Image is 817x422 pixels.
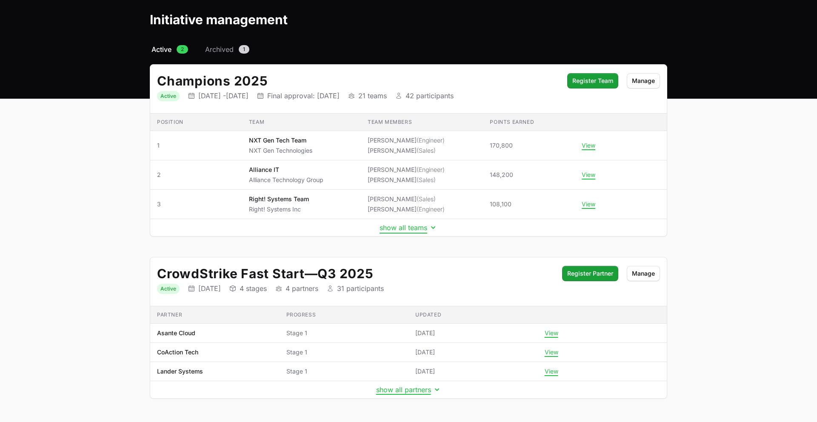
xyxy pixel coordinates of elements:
[368,146,445,155] li: [PERSON_NAME]
[242,114,361,131] th: Team
[417,205,445,213] span: (Engineer)
[415,348,435,356] span: [DATE]
[406,91,454,100] p: 42 participants
[490,200,511,208] span: 108,100
[286,367,402,376] span: Stage 1
[368,176,445,184] li: [PERSON_NAME]
[627,73,660,88] button: Manage
[286,329,402,337] span: Stage 1
[177,45,188,54] span: 2
[582,142,595,149] button: View
[157,73,559,88] h2: Champions 2025
[249,176,323,184] p: Alliance Technology Group
[157,266,554,281] h2: CrowdStrike Fast Start Q3 2025
[567,268,613,279] span: Register Partner
[198,284,221,293] p: [DATE]
[286,284,318,293] p: 4 partners
[567,73,618,88] button: Register Team
[415,329,435,337] span: [DATE]
[368,195,445,203] li: [PERSON_NAME]
[150,12,288,27] h1: Initiative management
[417,147,436,154] span: (Sales)
[150,257,667,399] div: Initiative details
[305,266,318,281] span: —
[545,329,558,337] button: View
[249,165,323,174] p: Alliance IT
[267,91,340,100] p: Final approval: [DATE]
[150,64,667,237] div: Initiative details
[582,171,595,179] button: View
[361,114,483,131] th: Team members
[483,114,575,131] th: Points earned
[545,368,558,375] button: View
[632,76,655,86] span: Manage
[408,306,538,324] th: Updated
[249,146,312,155] p: NXT Gen Technologies
[545,348,558,356] button: View
[198,91,249,100] p: [DATE] - [DATE]
[286,348,402,356] span: Stage 1
[203,44,251,54] a: Archived1
[417,137,445,144] span: (Engineer)
[150,114,242,131] th: Position
[249,136,312,145] p: NXT Gen Tech Team
[582,200,595,208] button: View
[417,166,445,173] span: (Engineer)
[205,44,234,54] span: Archived
[150,44,667,54] nav: Initiative activity log navigation
[417,176,436,183] span: (Sales)
[151,44,171,54] span: Active
[157,367,203,376] p: Lander Systems
[249,205,309,214] p: Right! Systems Inc
[562,266,618,281] button: Register Partner
[490,171,513,179] span: 148,200
[490,141,513,150] span: 170,800
[157,141,235,150] span: 1
[337,284,384,293] p: 31 participants
[368,136,445,145] li: [PERSON_NAME]
[358,91,387,100] p: 21 teams
[376,385,441,394] button: show all partners
[240,284,267,293] p: 4 stages
[157,348,198,356] p: CoAction Tech
[368,205,445,214] li: [PERSON_NAME]
[368,165,445,174] li: [PERSON_NAME]
[249,195,309,203] p: Right! Systems Team
[150,306,280,324] th: Partner
[572,76,613,86] span: Register Team
[157,171,235,179] span: 2
[627,266,660,281] button: Manage
[380,223,437,232] button: show all teams
[157,329,195,337] p: Asante Cloud
[239,45,249,54] span: 1
[280,306,409,324] th: Progress
[632,268,655,279] span: Manage
[157,200,235,208] span: 3
[415,367,435,376] span: [DATE]
[417,195,436,202] span: (Sales)
[150,44,190,54] a: Active2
